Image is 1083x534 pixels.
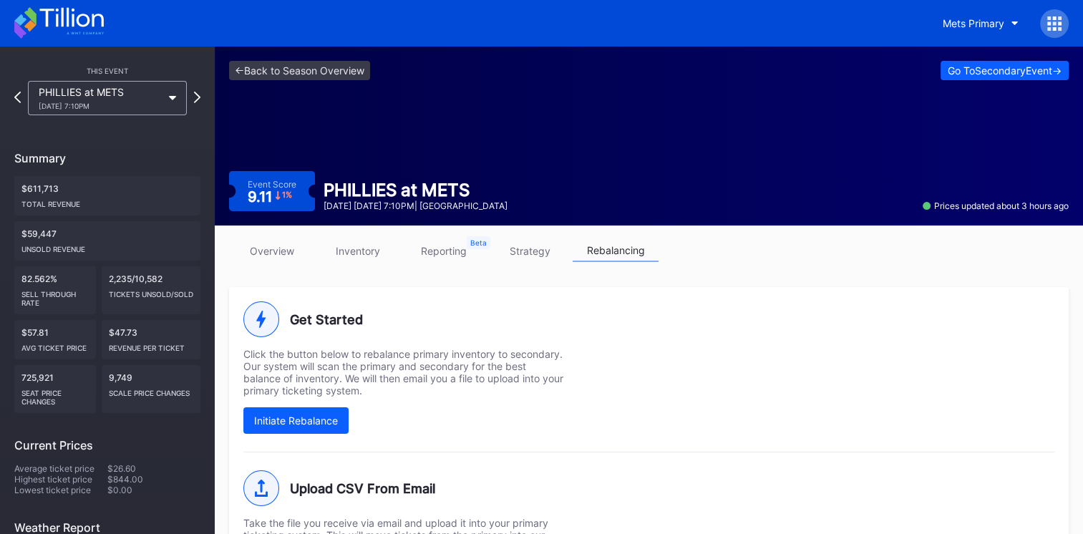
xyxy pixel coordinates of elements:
div: $26.60 [107,463,200,474]
div: Mets Primary [943,17,1004,29]
div: Prices updated about 3 hours ago [923,200,1069,211]
div: seat price changes [21,383,89,406]
div: Average ticket price [14,463,107,474]
div: Lowest ticket price [14,485,107,495]
div: Tickets Unsold/Sold [109,284,193,298]
div: scale price changes [109,383,193,397]
div: Highest ticket price [14,474,107,485]
div: $844.00 [107,474,200,485]
a: inventory [315,240,401,262]
div: Go To Secondary Event -> [948,64,1062,77]
div: Current Prices [14,438,200,452]
div: PHILLIES at METS [39,86,162,110]
div: $0.00 [107,485,200,495]
div: $59,447 [14,221,200,261]
div: 725,921 [14,365,96,413]
div: [DATE] [DATE] 7:10PM | [GEOGRAPHIC_DATA] [324,200,507,211]
div: Get Started [243,301,1054,337]
a: reporting [401,240,487,262]
div: 2,235/10,582 [102,266,200,314]
div: $57.81 [14,320,96,359]
a: rebalancing [573,240,659,262]
div: Initiate Rebalance [254,414,338,427]
div: 9.11 [248,190,292,204]
div: Sell Through Rate [21,284,89,307]
div: Upload CSV From Email [243,470,1054,506]
div: $611,713 [14,176,200,215]
div: Total Revenue [21,194,193,208]
a: overview [229,240,315,262]
div: Unsold Revenue [21,239,193,253]
div: Click the button below to rebalance primary inventory to secondary. Our system will scan the prim... [243,348,565,397]
a: <-Back to Season Overview [229,61,370,80]
div: $47.73 [102,320,200,359]
div: [DATE] 7:10PM [39,102,162,110]
button: Go ToSecondaryEvent-> [941,61,1069,80]
button: Initiate Rebalance [243,407,349,434]
div: 9,749 [102,365,200,413]
div: Summary [14,151,200,165]
div: This Event [14,67,200,75]
a: strategy [487,240,573,262]
div: 1 % [282,191,292,199]
button: Mets Primary [932,10,1029,37]
div: Event Score [248,179,296,190]
div: Revenue per ticket [109,338,193,352]
div: PHILLIES at METS [324,180,507,200]
div: Avg ticket price [21,338,89,352]
div: 82.562% [14,266,96,314]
